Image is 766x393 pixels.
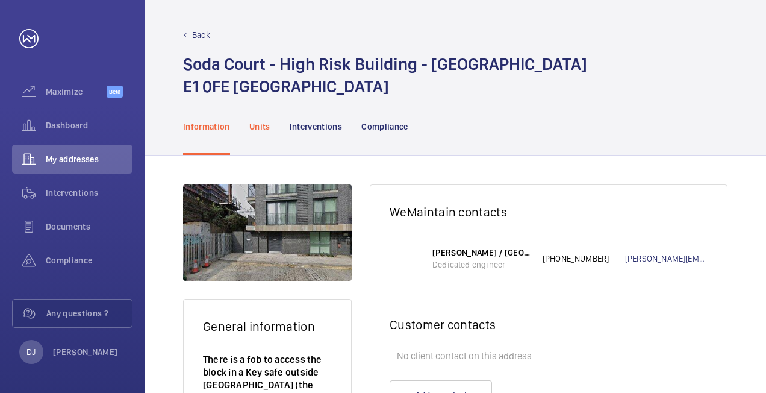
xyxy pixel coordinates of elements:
p: [PERSON_NAME] [53,346,118,358]
p: Information [183,121,230,133]
span: Beta [107,86,123,98]
p: Units [249,121,270,133]
p: [PERSON_NAME] / [GEOGRAPHIC_DATA] [GEOGRAPHIC_DATA] [432,247,531,259]
h2: WeMaintain contacts [390,204,708,219]
span: Documents [46,221,132,233]
h2: General information [203,319,332,334]
h2: Customer contacts [390,317,708,332]
p: Dedicated engineer [432,259,531,271]
span: My addresses [46,153,132,165]
p: DJ [26,346,36,358]
h1: Soda Court - High Risk Building - [GEOGRAPHIC_DATA] E1 0FE [GEOGRAPHIC_DATA] [183,53,587,98]
span: Compliance [46,254,132,266]
span: Dashboard [46,119,132,131]
a: [PERSON_NAME][EMAIL_ADDRESS][DOMAIN_NAME] [625,253,708,265]
p: Interventions [290,121,343,133]
p: [PHONE_NUMBER] [543,253,625,265]
p: No client contact on this address [390,344,708,368]
p: Back [192,29,210,41]
span: Any questions ? [46,307,132,319]
p: Compliance [361,121,408,133]
span: Interventions [46,187,132,199]
span: Maximize [46,86,107,98]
